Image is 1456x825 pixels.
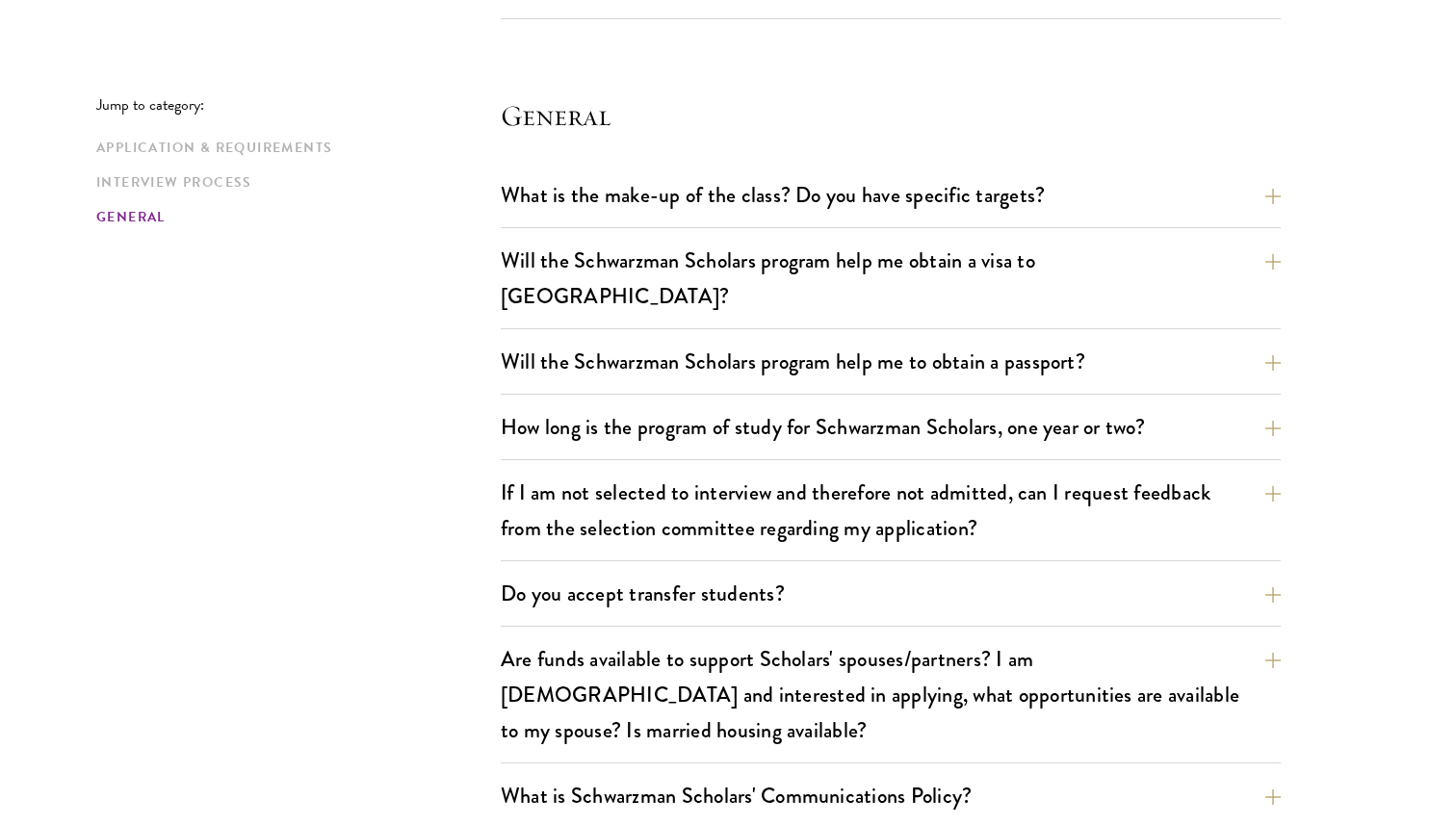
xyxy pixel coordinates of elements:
[96,138,489,158] a: Application & Requirements
[501,239,1281,318] button: Will the Schwarzman Scholars program help me obtain a visa to [GEOGRAPHIC_DATA]?
[501,173,1281,217] button: What is the make-up of the class? Do you have specific targets?
[501,340,1281,383] button: Will the Schwarzman Scholars program help me to obtain a passport?
[96,172,489,193] a: Interview Process
[501,774,1281,817] button: What is Schwarzman Scholars' Communications Policy?
[501,96,1281,135] h4: General
[501,572,1281,615] button: Do you accept transfer students?
[501,471,1281,550] button: If I am not selected to interview and therefore not admitted, can I request feedback from the sel...
[501,405,1281,449] button: How long is the program of study for Schwarzman Scholars, one year or two?
[96,96,501,114] p: Jump to category:
[501,637,1281,752] button: Are funds available to support Scholars' spouses/partners? I am [DEMOGRAPHIC_DATA] and interested...
[96,207,489,227] a: General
